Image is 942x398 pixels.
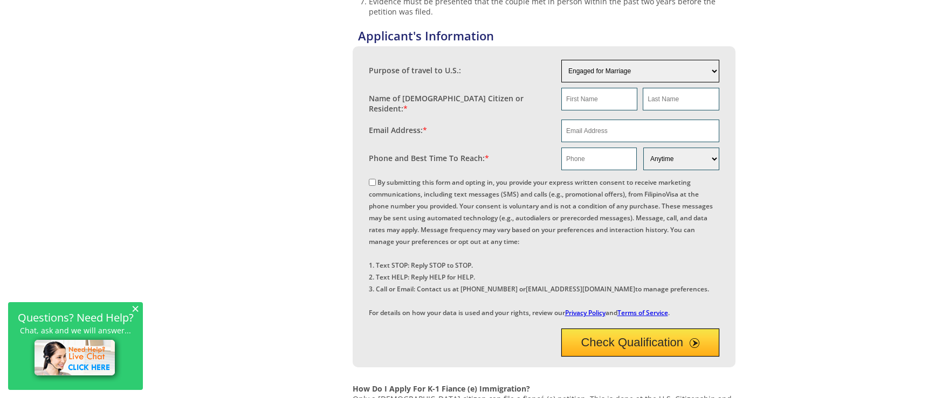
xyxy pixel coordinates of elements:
label: Name of [DEMOGRAPHIC_DATA] Citizen or Resident: [369,93,551,114]
h4: Applicant's Information [358,27,735,44]
h2: Questions? Need Help? [13,313,137,322]
label: By submitting this form and opting in, you provide your express written consent to receive market... [369,178,713,317]
input: First Name [561,88,637,110]
select: Phone and Best Reach Time are required. [643,148,719,170]
a: Privacy Policy [565,308,606,317]
a: Terms of Service [617,308,668,317]
p: Chat, ask and we will answer... [13,326,137,335]
label: Phone and Best Time To Reach: [369,153,489,163]
span: × [132,304,139,313]
img: live-chat-icon.png [30,335,122,382]
input: Phone [561,148,637,170]
label: Purpose of travel to U.S.: [369,65,461,75]
label: Email Address: [369,125,427,135]
button: Check Qualification [561,329,719,357]
input: Last Name [643,88,719,110]
strong: How Do I Apply For K-1 Fiance (e) Immigration? [353,383,530,394]
input: By submitting this form and opting in, you provide your express written consent to receive market... [369,179,376,186]
input: Email Address [561,120,719,142]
